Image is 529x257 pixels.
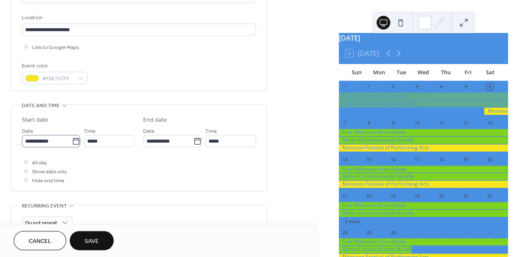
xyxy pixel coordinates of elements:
div: 6 [486,84,493,90]
div: 30 [390,229,396,236]
div: Free Webinars from Adobe [339,202,508,209]
div: 1 [414,229,420,236]
div: Better Communication Bundle [339,210,508,217]
div: Mon [368,64,390,81]
div: 31 [341,84,348,90]
div: 26 [462,193,469,199]
button: Save [70,231,114,250]
div: Monsoon Festival of Performing Arts [339,181,508,188]
div: 28 [341,229,348,236]
div: 12 [462,120,469,126]
span: Time [205,127,217,136]
button: 2 more [341,217,363,225]
div: 9 [390,120,396,126]
div: 18 [438,156,444,163]
div: Better Communication Bundle [339,246,411,253]
span: #F8E71CFF [42,74,74,83]
div: End date [143,116,167,125]
div: 8 [365,120,372,126]
div: 20 [486,156,493,163]
div: 29 [365,229,372,236]
div: 14 [341,156,348,163]
div: 16 [390,156,396,163]
div: 23 [390,193,396,199]
span: Show date only [32,167,67,176]
div: 2 [438,229,444,236]
div: 4 [486,229,493,236]
div: 11 [438,120,444,126]
span: Do not repeat [25,218,57,228]
div: Location [22,13,254,22]
div: 22 [365,193,372,199]
div: Free Webinars from Adobe [339,129,508,136]
div: 4 [438,84,444,90]
div: Sat [479,64,501,81]
div: Better Communication Bundle [339,137,508,144]
div: 13 [486,120,493,126]
div: Better Communication Bundle [339,100,508,108]
span: All day [32,158,47,167]
div: 7 [341,120,348,126]
span: Cancel [29,237,51,246]
div: 3 [462,229,469,236]
div: 24 [414,193,420,199]
div: Start date [22,116,48,125]
span: Date and time [22,101,60,110]
div: 10 [414,120,420,126]
div: Free Webinars from Adobe [339,93,508,100]
span: Recurring event [22,202,67,210]
div: 27 [486,193,493,199]
div: Better Communication Bundle [339,173,508,180]
div: Monsoon Festival of Performing Arts [484,108,508,115]
span: Link to Google Maps [32,43,79,52]
div: Thu [435,64,457,81]
div: Event color [22,61,86,70]
div: Wed [412,64,435,81]
span: Time [84,127,96,136]
div: 21 [341,193,348,199]
div: 2 [390,84,396,90]
span: Date [22,127,33,136]
div: 15 [365,156,372,163]
button: Cancel [14,231,66,250]
div: 3 [414,84,420,90]
div: Fri [457,64,479,81]
div: Free Webinars from Adobe [339,238,508,245]
div: 1 [365,84,372,90]
div: 19 [462,156,469,163]
span: Hide end time [32,176,65,185]
div: Tue [390,64,412,81]
div: 25 [438,193,444,199]
span: Save [85,237,99,246]
div: [DATE] [339,33,508,43]
div: 5 [462,84,469,90]
div: 17 [414,156,420,163]
span: Date [143,127,155,136]
div: Sun [346,64,368,81]
div: Free Webinars from Adobe [339,166,508,173]
div: Monsoon Festival of Performing Arts [339,144,508,152]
